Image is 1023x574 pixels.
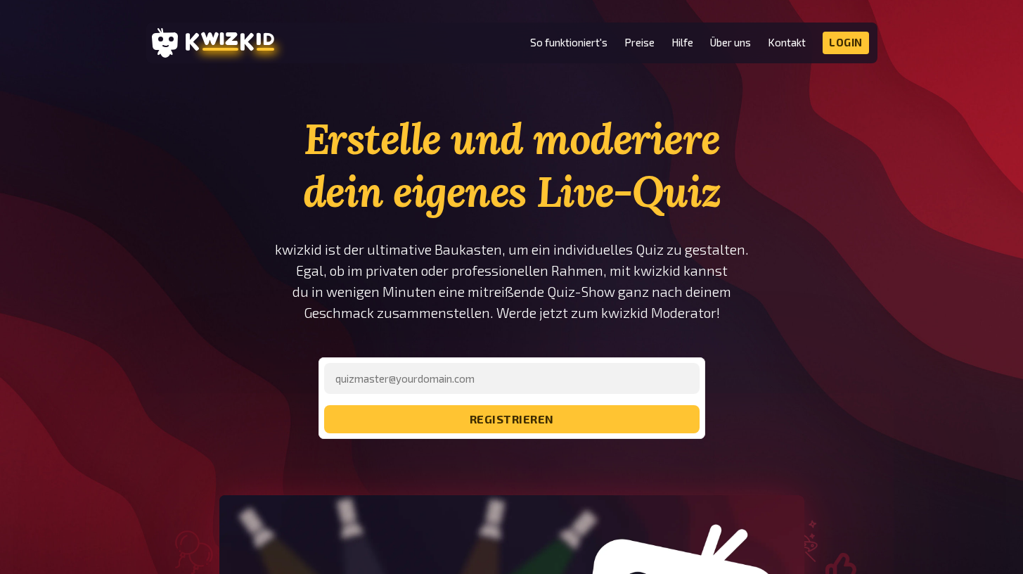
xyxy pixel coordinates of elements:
[710,37,751,49] a: Über uns
[274,239,749,324] p: kwizkid ist der ultimative Baukasten, um ein individuelles Quiz zu gestalten. Egal, ob im private...
[324,405,700,433] button: registrieren
[324,363,700,394] input: quizmaster@yourdomain.com
[274,113,749,218] h1: Erstelle und moderiere dein eigenes Live-Quiz
[671,37,693,49] a: Hilfe
[530,37,607,49] a: So funktioniert's
[768,37,806,49] a: Kontakt
[823,32,869,54] a: Login
[624,37,655,49] a: Preise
